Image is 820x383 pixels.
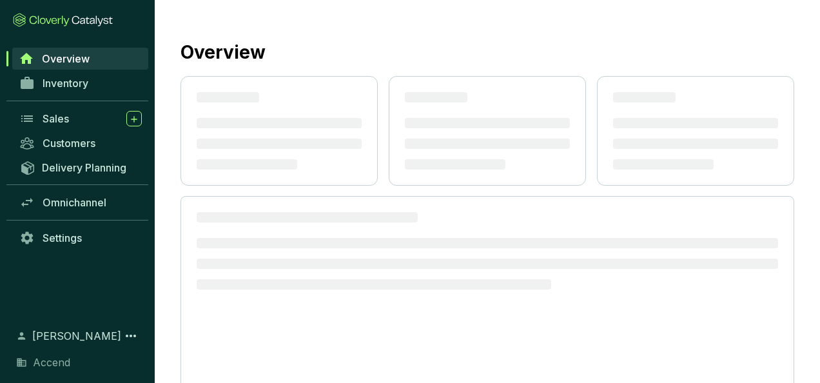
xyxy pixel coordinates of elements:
a: Customers [13,132,148,154]
a: Inventory [13,72,148,94]
span: Sales [43,112,69,125]
a: Delivery Planning [13,157,148,178]
a: Overview [12,48,148,70]
span: Omnichannel [43,196,106,209]
a: Omnichannel [13,191,148,213]
span: Accend [33,355,70,370]
span: Inventory [43,77,88,90]
span: Delivery Planning [42,161,126,174]
span: Overview [42,52,90,65]
a: Settings [13,227,148,249]
span: [PERSON_NAME] [32,328,121,344]
h2: Overview [181,39,266,66]
a: Sales [13,108,148,130]
span: Settings [43,231,82,244]
span: Customers [43,137,95,150]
